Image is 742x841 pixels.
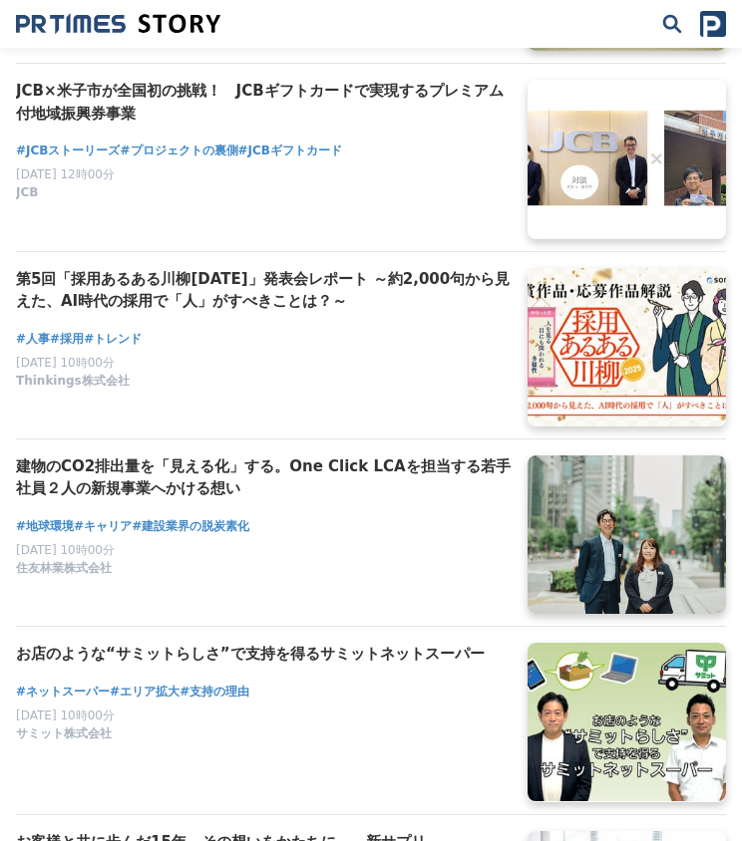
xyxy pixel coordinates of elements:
a: #JCBストーリーズ [16,141,120,160]
a: Thinkings株式会社 [16,378,130,392]
a: お店のような“サミットらしさ”で支持を得るサミットネットスーパー [16,643,512,666]
a: #人事 [16,330,50,349]
span: [DATE] 10時00分 [16,543,115,557]
span: Thinkings株式会社 [16,373,130,390]
a: サミット株式会社 [16,731,112,745]
span: [DATE] 10時00分 [16,356,115,370]
span: 住友林業株式会社 [16,560,112,577]
a: JCB [16,190,38,204]
span: JCB [16,184,38,201]
a: 第5回「採用あるある川柳[DATE]」発表会レポート ～約2,000句から見えた、AI時代の採用で「人」がすべきことは？～ [16,268,512,313]
a: #トレンド [84,330,142,349]
a: #キャリア [74,517,132,536]
a: #ネットスーパー [16,683,110,701]
a: 成果の裏側にあるストーリーをメディアに届ける 成果の裏側にあるストーリーをメディアに届ける [16,13,220,35]
a: 住友林業株式会社 [16,566,112,580]
a: #プロジェクトの裏側 [120,141,237,160]
a: #建設業界の脱炭素化 [132,517,249,536]
a: #エリア拡大 [110,683,180,701]
img: prtimes [700,11,726,37]
a: #支持の理由 [180,683,249,701]
span: [DATE] 12時00分 [16,167,115,181]
a: 建物のCO2排出量を「見える化」する。One Click LCAを担当する若手社員２人の新規事業へかける想い [16,455,512,500]
a: #地球環境 [16,517,74,536]
a: JCB×米子市が全国初の挑戦！ JCBギフトカードで実現するプレミアム付地域振興券事業 [16,80,512,125]
a: #JCBギフトカード [238,141,342,160]
span: サミット株式会社 [16,725,112,742]
a: #採用 [50,330,84,349]
img: 成果の裏側にあるストーリーをメディアに届ける [16,13,220,35]
span: [DATE] 10時00分 [16,708,115,722]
